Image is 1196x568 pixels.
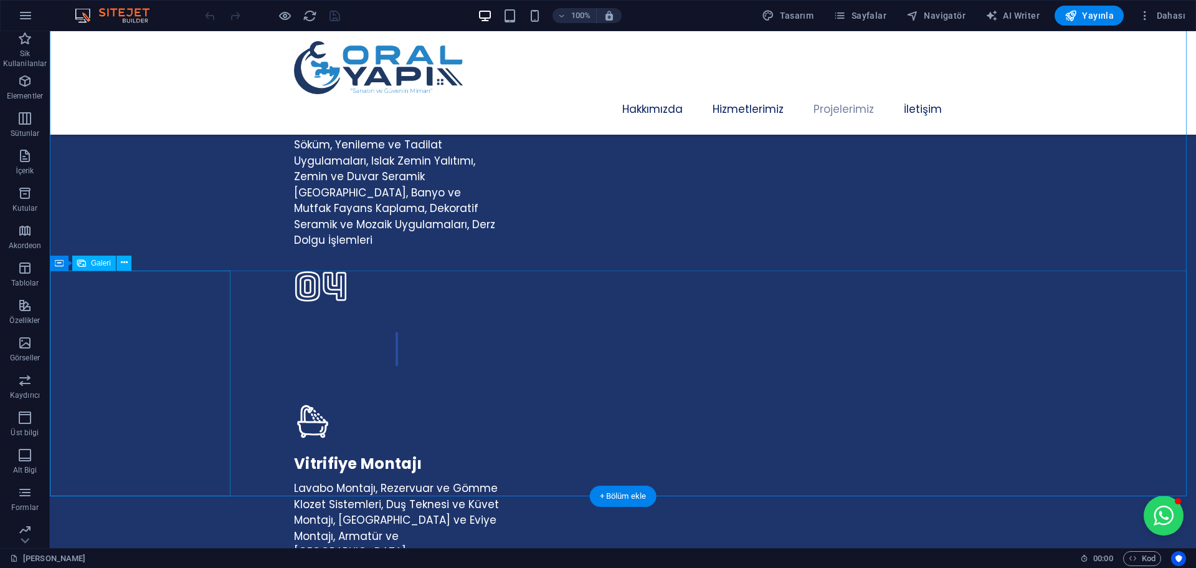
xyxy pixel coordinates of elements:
[1134,6,1190,26] button: Dahası
[91,259,111,267] span: Galeri
[833,9,886,22] span: Sayfalar
[12,203,38,213] p: Kutular
[1123,551,1161,566] button: Kod
[1139,9,1185,22] span: Dahası
[302,8,317,23] button: reload
[762,9,814,22] span: Tasarım
[7,91,43,101] p: Elementler
[10,390,40,400] p: Kaydırıcı
[13,465,37,475] p: Alt Bigi
[980,6,1045,26] button: AI Writer
[604,10,615,21] i: Yeniden boyutlandırmada yakınlaştırma düzeyini seçilen cihaza uyacak şekilde otomatik olarak ayarla.
[9,315,40,325] p: Özellikler
[985,9,1040,22] span: AI Writer
[303,9,317,23] i: Sayfayı yeniden yükleyin
[757,6,819,26] button: Tasarım
[828,6,891,26] button: Sayfalar
[9,241,42,251] p: Akordeon
[757,6,819,26] div: Tasarım (Ctrl+Alt+Y)
[1129,551,1156,566] span: Kod
[11,428,39,438] p: Üst bilgi
[571,8,591,23] h6: 100%
[553,8,597,23] button: 100%
[16,166,34,176] p: İçerik
[11,503,39,513] p: Formlar
[277,8,292,23] button: Ön izleme modundan çıkıp düzenlemeye devam etmek için buraya tıklayın
[1093,551,1113,566] span: 00 00
[10,353,40,363] p: Görseller
[72,8,165,23] img: Editor Logo
[1171,551,1186,566] button: Usercentrics
[1102,554,1104,563] span: :
[1065,9,1114,22] span: Yayınla
[590,486,657,507] div: + Bölüm ekle
[1094,465,1134,504] button: Open chat window
[11,278,39,288] p: Tablolar
[1080,551,1113,566] h6: Oturum süresi
[1055,6,1124,26] button: Yayınla
[906,9,966,22] span: Navigatör
[11,128,40,138] p: Sütunlar
[901,6,971,26] button: Navigatör
[10,551,85,566] a: Seçimi iptal etmek için tıkla. Sayfaları açmak için çift tıkla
